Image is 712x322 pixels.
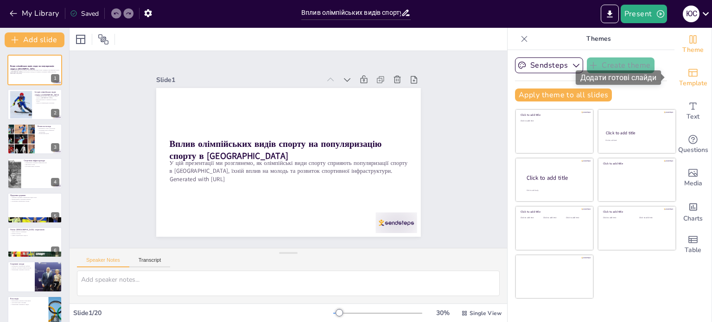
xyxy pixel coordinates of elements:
[73,32,88,47] div: Layout
[10,263,32,266] p: Спортивні заходи
[171,101,381,178] strong: Вплив олімпійських видів спорту на популяризацію спорту в [GEOGRAPHIC_DATA]
[580,73,656,82] font: Додати готові слайди
[129,257,171,267] button: Transcript
[674,61,712,95] div: Add ready made slides
[51,212,59,221] div: 5
[521,210,587,214] div: Click to add title
[527,189,585,191] div: Click to add body
[515,57,583,73] button: Sendsteps
[674,161,712,195] div: Add images, graphics, shapes or video
[51,178,59,186] div: 4
[7,158,62,189] div: 4
[674,228,712,261] div: Add a table
[10,69,59,73] p: У цій презентації ми розглянемо, як олімпійські види спорту сприяють популяризації спорту в [GEOG...
[521,120,587,122] div: Click to add text
[35,95,59,98] p: Історичний контекст олімпійських видів спорту в [GEOGRAPHIC_DATA]
[10,194,59,197] p: Підтримка держави
[603,217,632,219] div: Click to add text
[432,309,454,317] div: 30 %
[515,88,612,101] button: Apply theme to all slides
[10,269,32,271] p: Формування спортивної культури
[10,300,46,302] p: Висвітлення досягнень спортсменів
[7,124,62,154] div: 3
[24,159,59,162] p: Спортивна інфраструктура
[5,32,64,47] button: Add slide
[10,198,59,200] p: Фінансування та програми розвитку
[7,55,62,85] div: 1
[24,165,59,167] p: Залучення нових учасників
[603,210,669,214] div: Click to add title
[183,38,342,97] div: Slide 1
[38,129,59,133] p: Мотивація через олімпійські досягнення
[678,145,708,155] span: Questions
[73,309,333,317] div: Slide 1 / 20
[674,128,712,161] div: Get real-time input from your audience
[7,6,63,21] button: My Library
[35,91,59,96] p: Історія олімпійських видів спорту в [GEOGRAPHIC_DATA]
[38,125,59,128] p: Вплив на молодь
[683,5,699,23] button: Ю С
[7,193,62,223] div: 5
[35,102,59,104] p: Успіхи на міжнародних змаганнях
[10,196,59,198] p: Державна підтримка олімпійських видів спорту
[674,28,712,61] div: Change the overall theme
[521,113,587,117] div: Click to add title
[51,109,59,117] div: 2
[605,139,667,142] div: Click to add text
[7,261,62,292] div: 7
[10,228,59,231] p: Успіхи [DEMOGRAPHIC_DATA] спортсменів
[7,89,62,120] div: 2
[51,246,59,255] div: 6
[51,143,59,152] div: 3
[685,245,701,255] span: Table
[10,233,59,234] p: Вплив на молодь
[10,231,59,233] p: Значні успіхи на олімпіадах
[10,65,54,70] strong: Вплив олімпійських видів спорту на популяризацію спорту в [GEOGRAPHIC_DATA]
[165,137,394,219] p: Generated with [URL]
[51,281,59,290] div: 7
[601,5,619,23] button: Export to PowerPoint
[10,302,46,303] p: Залучення нових учасників
[10,297,46,300] p: Роль медіа
[543,217,564,219] div: Click to add text
[687,112,699,122] span: Text
[621,5,667,23] button: Present
[24,162,59,164] p: Покращення спортивної інфраструктури
[24,164,59,166] p: Інвестиції в спорт
[10,234,59,236] p: Символ національної гордості
[521,217,541,219] div: Click to add text
[301,6,401,19] input: Insert title
[682,45,704,55] span: Theme
[679,78,707,88] span: Template
[98,34,109,45] span: Position
[10,303,46,305] p: Формування позитивного іміджу
[70,9,99,18] div: Saved
[684,178,702,189] span: Media
[532,28,665,50] p: Themes
[167,121,399,211] p: У цій презентації ми розглянемо, як олімпійські види спорту сприяють популяризації спорту в [GEOG...
[10,265,32,267] p: Проведення олімпійських відборів
[38,133,59,134] p: Формування цілей
[470,309,502,317] span: Single View
[77,257,129,267] button: Speaker Notes
[683,214,703,224] span: Charts
[7,227,62,258] div: 6
[10,200,59,202] p: Організація олімпійських заходів
[38,127,59,129] p: Важливість спорту для молоді
[566,217,587,219] div: Click to add text
[587,57,655,73] button: Create theme
[35,98,59,101] p: Роль незалежності України в розвитку спорту
[10,267,32,269] p: Розвиток спортивної інфраструктури
[683,6,699,22] div: Ю С
[639,217,668,219] div: Click to add text
[674,95,712,128] div: Add text boxes
[674,195,712,228] div: Add charts and graphs
[527,174,586,182] div: Click to add title
[51,74,59,82] div: 1
[10,73,59,75] p: Generated with [URL]
[603,162,669,165] div: Click to add title
[606,130,667,136] div: Click to add title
